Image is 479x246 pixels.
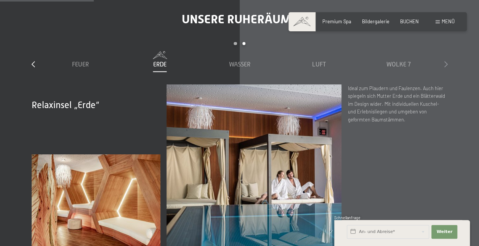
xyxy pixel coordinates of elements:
span: Wolke 7 [386,61,411,68]
span: Weiter [436,229,452,235]
span: Unsere Ruheräume [182,12,298,26]
span: Relaxinsel „Erde“ [32,100,99,110]
span: Luft [312,61,326,68]
a: Premium Spa [322,18,351,24]
span: Wasser [229,61,250,68]
button: Weiter [431,225,457,239]
span: Feuer [72,61,89,68]
span: Menü [442,18,455,24]
a: BUCHEN [400,18,419,24]
p: Ideal zum Plaudern und Faulenzen. Auch hier spiegeln sich Mutter Erde und ein Blätterwald im Desi... [348,84,447,123]
a: Bildergalerie [362,18,389,24]
div: Carousel Pagination [41,42,439,52]
div: Carousel Page 1 [234,42,237,45]
span: Schnellanfrage [334,215,360,220]
span: Erde [153,61,167,68]
div: Carousel Page 2 (Current Slide) [242,42,246,45]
